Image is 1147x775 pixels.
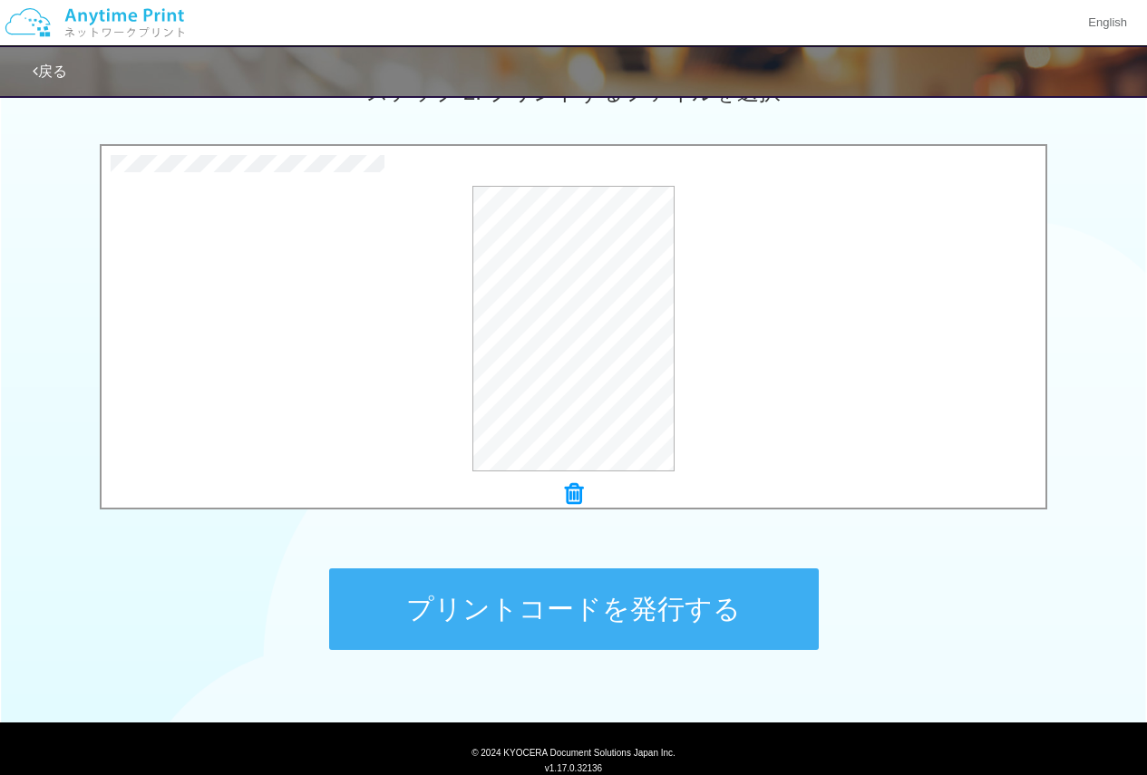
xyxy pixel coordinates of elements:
[33,63,67,79] a: 戻る
[366,80,780,104] span: ステップ 2: プリントするファイルを選択
[471,746,676,758] span: © 2024 KYOCERA Document Solutions Japan Inc.
[329,568,819,650] button: プリントコードを発行する
[545,762,602,773] span: v1.17.0.32136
